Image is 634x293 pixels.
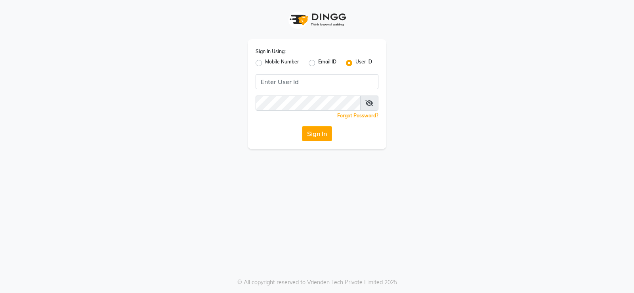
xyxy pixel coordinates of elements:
[318,58,336,68] label: Email ID
[302,126,332,141] button: Sign In
[355,58,372,68] label: User ID
[256,96,361,111] input: Username
[265,58,299,68] label: Mobile Number
[256,48,286,55] label: Sign In Using:
[337,113,378,119] a: Forgot Password?
[285,8,349,31] img: logo1.svg
[256,74,378,89] input: Username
